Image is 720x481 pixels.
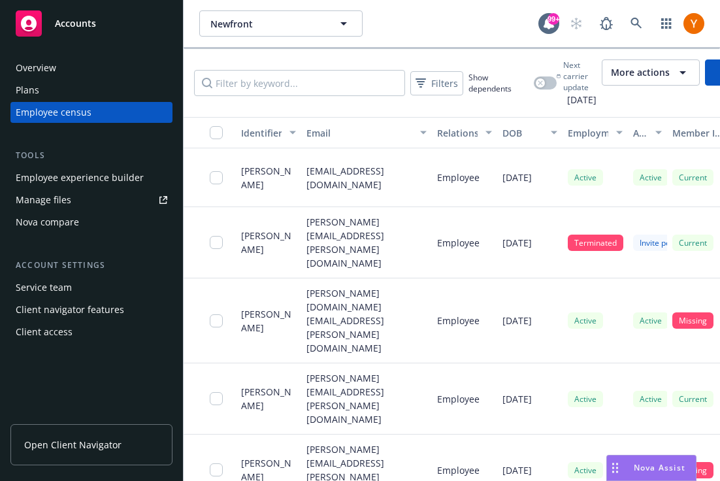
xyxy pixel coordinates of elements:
div: DOB [502,126,543,140]
a: Nova compare [10,212,172,233]
span: Nova Assist [634,462,685,473]
span: [PERSON_NAME] [241,385,296,412]
div: Missing [672,312,713,329]
div: Overview [16,58,56,78]
span: [DATE] [557,93,597,107]
div: Active [633,169,668,186]
div: Current [672,391,713,407]
div: Active [568,312,603,329]
p: Employee [437,236,480,250]
div: Manage files [16,190,71,210]
p: [DATE] [502,171,532,184]
p: Employee [437,314,480,327]
div: Active [568,391,603,407]
input: Toggle Row Selected [210,171,223,184]
input: Select all [210,126,223,139]
input: Toggle Row Selected [210,236,223,249]
p: Employee [437,392,480,406]
p: [DATE] [502,392,532,406]
a: Client access [10,322,172,342]
a: Search [623,10,649,37]
div: Current [672,169,713,186]
span: Newfront [210,17,323,31]
div: Active [568,462,603,478]
span: Show dependents [468,72,529,94]
div: Employee experience builder [16,167,144,188]
p: Employee [437,171,480,184]
button: Newfront [199,10,363,37]
input: Toggle Row Selected [210,392,223,405]
input: Toggle Row Selected [210,314,223,327]
p: [PERSON_NAME][EMAIL_ADDRESS][PERSON_NAME][DOMAIN_NAME] [306,215,427,270]
div: Current [672,235,713,251]
a: Plans [10,80,172,101]
span: [PERSON_NAME] [241,229,296,256]
button: Employment [563,117,628,148]
a: Start snowing [563,10,589,37]
a: Manage files [10,190,172,210]
button: App status [628,117,667,148]
div: Employment [568,126,608,140]
button: More actions [602,59,700,86]
button: Identifier [236,117,301,148]
div: App status [633,126,647,140]
div: Plans [16,80,39,101]
div: Relationship [437,126,478,140]
p: [PERSON_NAME][DOMAIN_NAME][EMAIL_ADDRESS][PERSON_NAME][DOMAIN_NAME] [306,286,427,355]
div: Client access [16,322,73,342]
span: Filters [431,76,458,90]
button: Relationship [432,117,497,148]
div: Terminated [568,235,623,251]
div: Active [633,391,668,407]
span: Filters [413,74,461,93]
a: Switch app [653,10,679,37]
div: Email [306,126,412,140]
div: Identifier [241,126,282,140]
p: [DATE] [502,463,532,477]
div: Drag to move [607,456,623,480]
span: Next carrier update [563,59,597,93]
input: Toggle Row Selected [210,463,223,476]
a: Service team [10,277,172,298]
div: Active [633,312,668,329]
span: Accounts [55,18,96,29]
div: Tools [10,149,172,162]
button: DOB [497,117,563,148]
p: [DATE] [502,314,532,327]
div: Service team [16,277,72,298]
img: photo [683,13,704,34]
button: Filters [410,71,463,95]
div: Client navigator features [16,299,124,320]
p: [PERSON_NAME][EMAIL_ADDRESS][PERSON_NAME][DOMAIN_NAME] [306,371,427,426]
span: [PERSON_NAME] [241,307,296,335]
button: Email [301,117,432,148]
div: Nova compare [16,212,79,233]
span: [PERSON_NAME] [241,164,296,191]
a: Employee census [10,102,172,123]
div: Active [568,169,603,186]
div: Account settings [10,259,172,272]
a: Overview [10,58,172,78]
a: Client navigator features [10,299,172,320]
p: Employee [437,463,480,477]
div: 99+ [548,13,559,25]
span: More actions [611,66,670,79]
input: Filter by keyword... [194,70,405,96]
a: Accounts [10,5,172,42]
div: Employee census [16,102,91,123]
div: Invite pending [633,235,697,251]
a: Report a Bug [593,10,619,37]
a: Employee experience builder [10,167,172,188]
span: Open Client Navigator [24,438,122,452]
button: Nova Assist [606,455,696,481]
p: [EMAIL_ADDRESS][DOMAIN_NAME] [306,164,427,191]
p: [DATE] [502,236,532,250]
